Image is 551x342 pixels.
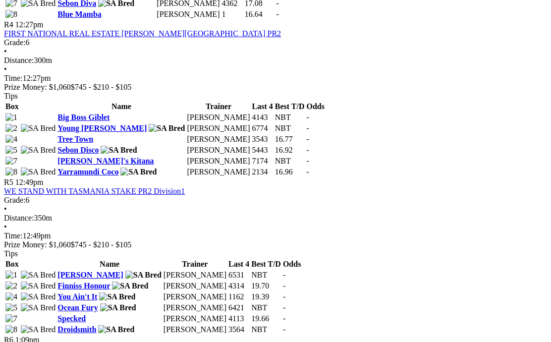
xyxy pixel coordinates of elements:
[4,231,23,240] span: Time:
[21,303,56,312] img: SA Bred
[276,10,278,18] span: -
[163,325,227,335] td: [PERSON_NAME]
[15,178,44,186] span: 12:49pm
[4,92,18,100] span: Tips
[163,292,227,302] td: [PERSON_NAME]
[57,146,99,154] a: Sebon Disco
[57,168,118,176] a: Yarramundi Coco
[186,123,250,133] td: [PERSON_NAME]
[71,240,132,249] span: $745 - $210 - $105
[4,205,7,213] span: •
[228,292,250,302] td: 1162
[307,113,309,121] span: -
[4,223,7,231] span: •
[4,249,18,258] span: Tips
[252,167,274,177] td: 2134
[112,282,148,290] img: SA Bred
[307,124,309,132] span: -
[99,292,135,301] img: SA Bred
[228,325,250,335] td: 3564
[275,145,305,155] td: 16.92
[101,146,137,155] img: SA Bred
[21,146,56,155] img: SA Bred
[307,135,309,143] span: -
[4,196,547,205] div: 6
[5,325,17,334] img: 8
[125,271,162,280] img: SA Bred
[186,167,250,177] td: [PERSON_NAME]
[307,146,309,154] span: -
[5,303,17,312] img: 5
[98,325,134,334] img: SA Bred
[5,157,17,166] img: 7
[252,113,274,122] td: 4143
[4,74,547,83] div: 12:27pm
[275,123,305,133] td: NBT
[275,156,305,166] td: NBT
[57,314,86,323] a: Specked
[275,167,305,177] td: 16.96
[71,83,132,91] span: $745 - $210 - $105
[156,9,220,19] td: [PERSON_NAME]
[275,134,305,144] td: 16.77
[21,168,56,176] img: SA Bred
[163,259,227,269] th: Trainer
[4,187,185,195] a: WE STAND WITH TASMANIA STAKE PR2 Division1
[4,56,547,65] div: 300m
[4,214,34,222] span: Distance:
[4,56,34,64] span: Distance:
[283,303,285,312] span: -
[251,270,281,280] td: NBT
[57,271,123,279] a: [PERSON_NAME]
[5,282,17,290] img: 2
[5,260,19,268] span: Box
[4,29,281,38] a: FIRST NATIONAL REAL ESTATE [PERSON_NAME][GEOGRAPHIC_DATA] PR2
[283,292,285,301] span: -
[5,113,17,122] img: 1
[283,325,285,334] span: -
[252,156,274,166] td: 7174
[186,134,250,144] td: [PERSON_NAME]
[228,303,250,313] td: 6421
[57,10,101,18] a: Blue Mamba
[163,314,227,324] td: [PERSON_NAME]
[306,102,325,112] th: Odds
[251,259,281,269] th: Best T/D
[4,83,547,92] div: Prize Money: $1,060
[283,282,285,290] span: -
[57,259,162,269] th: Name
[186,102,250,112] th: Trainer
[244,9,275,19] td: 16.64
[57,303,98,312] a: Ocean Fury
[228,270,250,280] td: 6531
[5,292,17,301] img: 4
[15,20,44,29] span: 12:27pm
[251,292,281,302] td: 19.39
[4,47,7,56] span: •
[21,325,56,334] img: SA Bred
[163,270,227,280] td: [PERSON_NAME]
[275,113,305,122] td: NBT
[57,157,154,165] a: [PERSON_NAME]'s Kitana
[221,9,243,19] td: 1
[5,146,17,155] img: 5
[228,281,250,291] td: 4314
[4,196,26,204] span: Grade:
[275,102,305,112] th: Best T/D
[4,20,13,29] span: R4
[186,113,250,122] td: [PERSON_NAME]
[283,271,285,279] span: -
[120,168,157,176] img: SA Bred
[5,102,19,111] span: Box
[251,314,281,324] td: 19.66
[283,314,285,323] span: -
[307,157,309,165] span: -
[4,74,23,82] span: Time:
[252,123,274,133] td: 6774
[57,282,110,290] a: Finniss Honour
[282,259,301,269] th: Odds
[57,135,93,143] a: Tree Town
[4,214,547,223] div: 350m
[4,178,13,186] span: R5
[5,124,17,133] img: 2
